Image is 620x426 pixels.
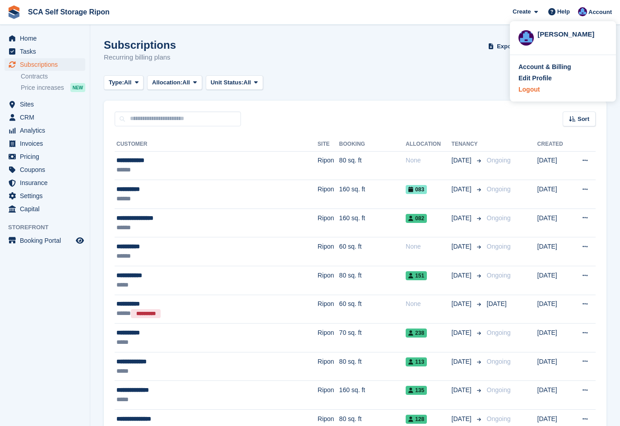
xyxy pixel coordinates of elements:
span: 238 [406,329,427,338]
a: menu [5,234,85,247]
span: [DATE] [452,213,473,223]
td: 80 sq. ft [339,151,406,180]
button: Type: All [104,75,143,90]
span: Account [588,8,612,17]
img: stora-icon-8386f47178a22dfd0bd8f6a31ec36ba5ce8667c1dd55bd0f319d3a0aa187defe.svg [7,5,21,19]
td: [DATE] [537,352,571,381]
th: Tenancy [452,137,483,152]
th: Booking [339,137,406,152]
span: Export [497,42,515,51]
span: Storefront [8,223,90,232]
button: Unit Status: All [206,75,263,90]
p: Recurring billing plans [104,52,176,63]
a: Price increases NEW [21,83,85,93]
div: Edit Profile [518,74,552,83]
img: Sarah Race [518,30,534,46]
div: Account & Billing [518,62,571,72]
span: 135 [406,386,427,395]
a: menu [5,190,85,202]
span: [DATE] [452,271,473,280]
td: 160 sq. ft [339,208,406,237]
td: [DATE] [537,237,571,266]
a: menu [5,98,85,111]
a: menu [5,203,85,215]
button: Export [486,39,526,54]
td: 80 sq. ft [339,352,406,381]
div: None [406,242,452,251]
td: 160 sq. ft [339,381,406,410]
span: Tasks [20,45,74,58]
span: Analytics [20,124,74,137]
span: Allocation: [152,78,182,87]
td: Ripon [318,295,339,324]
td: Ripon [318,237,339,266]
a: menu [5,137,85,150]
div: None [406,299,452,309]
span: Booking Portal [20,234,74,247]
div: NEW [70,83,85,92]
td: 160 sq. ft [339,180,406,209]
span: Help [557,7,570,16]
td: [DATE] [537,151,571,180]
th: Created [537,137,571,152]
span: Create [513,7,531,16]
th: Allocation [406,137,452,152]
td: 70 sq. ft [339,324,406,352]
a: menu [5,58,85,71]
td: Ripon [318,352,339,381]
a: Edit Profile [518,74,607,83]
td: 60 sq. ft [339,237,406,266]
span: Ongoing [487,185,511,193]
a: menu [5,163,85,176]
span: All [182,78,190,87]
span: Type: [109,78,124,87]
span: [DATE] [452,242,473,251]
span: [DATE] [452,328,473,338]
td: [DATE] [537,266,571,295]
span: Sites [20,98,74,111]
span: [DATE] [452,357,473,366]
span: [DATE] [452,156,473,165]
span: Unit Status: [211,78,244,87]
span: All [124,78,132,87]
span: [DATE] [452,299,473,309]
td: 60 sq. ft [339,295,406,324]
a: menu [5,150,85,163]
span: 128 [406,415,427,424]
th: Customer [115,137,318,152]
span: All [244,78,251,87]
span: Capital [20,203,74,215]
span: Home [20,32,74,45]
button: Allocation: All [147,75,202,90]
td: Ripon [318,151,339,180]
td: [DATE] [537,381,571,410]
span: Coupons [20,163,74,176]
a: Account & Billing [518,62,607,72]
td: [DATE] [537,208,571,237]
span: Invoices [20,137,74,150]
span: Ongoing [487,415,511,422]
span: 082 [406,214,427,223]
span: Settings [20,190,74,202]
a: Preview store [74,235,85,246]
a: SCA Self Storage Ripon [24,5,113,19]
td: [DATE] [537,180,571,209]
span: Ongoing [487,358,511,365]
a: menu [5,176,85,189]
td: Ripon [318,381,339,410]
a: Contracts [21,72,85,81]
a: Logout [518,85,607,94]
a: menu [5,45,85,58]
span: Sort [578,115,589,124]
span: Subscriptions [20,58,74,71]
span: 083 [406,185,427,194]
th: Site [318,137,339,152]
img: Sarah Race [578,7,587,16]
a: menu [5,111,85,124]
span: Ongoing [487,214,511,222]
span: Ongoing [487,243,511,250]
span: CRM [20,111,74,124]
span: Ongoing [487,386,511,394]
h1: Subscriptions [104,39,176,51]
td: Ripon [318,180,339,209]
